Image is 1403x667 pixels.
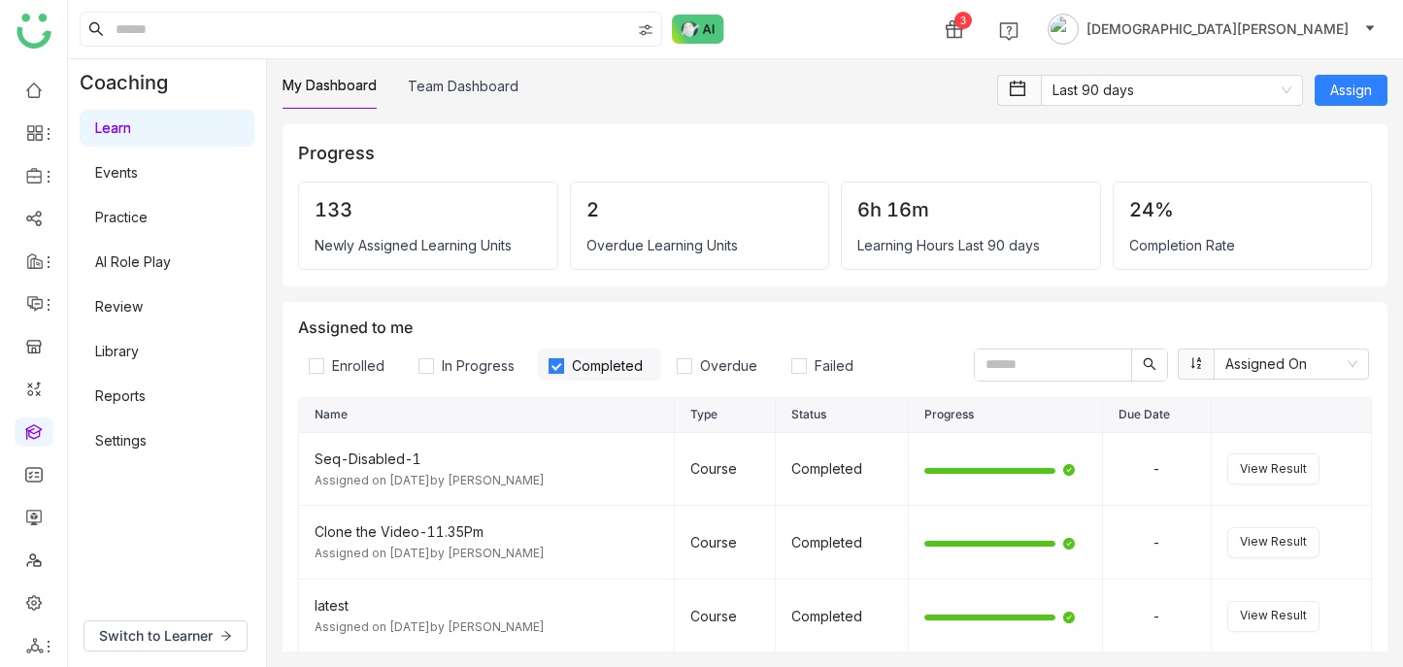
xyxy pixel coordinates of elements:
[675,398,777,433] th: Type
[408,78,518,94] a: Team Dashboard
[1103,580,1211,653] td: -
[298,140,1372,166] div: Progress
[690,458,760,480] div: Course
[638,22,653,38] img: search-type.svg
[909,398,1103,433] th: Progress
[1330,80,1372,101] span: Assign
[1129,237,1356,253] div: Completion Rate
[690,606,760,627] div: Course
[315,618,658,637] div: Assigned on [DATE] by [PERSON_NAME]
[690,532,760,553] div: Course
[672,15,724,44] img: ask-buddy-normal.svg
[954,12,972,29] div: 3
[1103,433,1211,507] td: -
[95,119,131,136] a: Learn
[1315,75,1387,106] button: Assign
[434,357,522,374] span: In Progress
[315,237,542,253] div: Newly Assigned Learning Units
[324,357,392,374] span: Enrolled
[857,237,1085,253] div: Learning Hours Last 90 days
[1103,506,1211,580] td: -
[95,387,146,404] a: Reports
[299,398,675,433] th: Name
[1052,76,1291,105] nz-select-item: Last 90 days
[1044,14,1380,45] button: [DEMOGRAPHIC_DATA][PERSON_NAME]
[315,449,658,470] div: Seq-Disabled-1
[1048,14,1079,45] img: avatar
[1227,601,1319,632] button: View Result
[84,620,248,651] button: Switch to Learner
[95,209,148,225] a: Practice
[586,198,814,221] div: 2
[1129,198,1356,221] div: 24%
[17,14,51,49] img: logo
[68,59,197,106] div: Coaching
[1227,453,1319,484] button: View Result
[791,606,892,627] div: Completed
[95,432,147,449] a: Settings
[1103,398,1211,433] th: Due Date
[857,198,1085,221] div: 6h 16m
[99,625,213,647] span: Switch to Learner
[586,237,814,253] div: Overdue Learning Units
[95,298,143,315] a: Review
[298,317,1372,382] div: Assigned to me
[95,343,139,359] a: Library
[1240,533,1307,551] span: View Result
[95,253,171,270] a: AI Role Play
[315,545,658,563] div: Assigned on [DATE] by [PERSON_NAME]
[315,521,658,543] div: Clone the Video-11.35Pm
[315,198,542,221] div: 133
[791,458,892,480] div: Completed
[1240,460,1307,479] span: View Result
[1086,18,1349,40] span: [DEMOGRAPHIC_DATA][PERSON_NAME]
[95,164,138,181] a: Events
[1225,350,1357,379] nz-select-item: Assigned On
[807,357,861,374] span: Failed
[315,472,658,490] div: Assigned on [DATE] by [PERSON_NAME]
[315,595,658,617] div: latest
[564,357,651,374] span: Completed
[791,532,892,553] div: Completed
[1227,527,1319,558] button: View Result
[776,398,909,433] th: Status
[692,357,765,374] span: Overdue
[1240,607,1307,625] span: View Result
[999,21,1019,41] img: help.svg
[283,77,377,93] a: My Dashboard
